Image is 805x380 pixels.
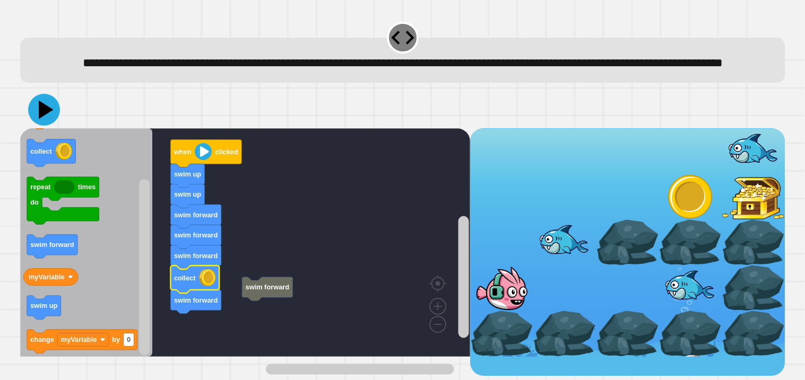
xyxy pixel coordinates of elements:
[127,335,131,343] text: 0
[215,147,238,155] text: clicked
[174,190,201,198] text: swim up
[174,231,218,239] text: swim forward
[174,251,218,259] text: swim forward
[30,147,52,155] text: collect
[174,210,218,218] text: swim forward
[30,198,39,206] text: do
[29,273,65,281] text: myVariable
[30,241,74,249] text: swim forward
[112,335,120,343] text: by
[30,183,51,191] text: repeat
[174,273,196,281] text: collect
[61,335,97,343] text: myVariable
[30,302,57,310] text: swim up
[30,335,54,343] text: change
[174,170,201,178] text: swim up
[174,147,192,155] text: when
[245,283,289,291] text: swim forward
[20,128,470,376] div: Blockly Workspace
[174,296,218,304] text: swim forward
[78,183,96,191] text: times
